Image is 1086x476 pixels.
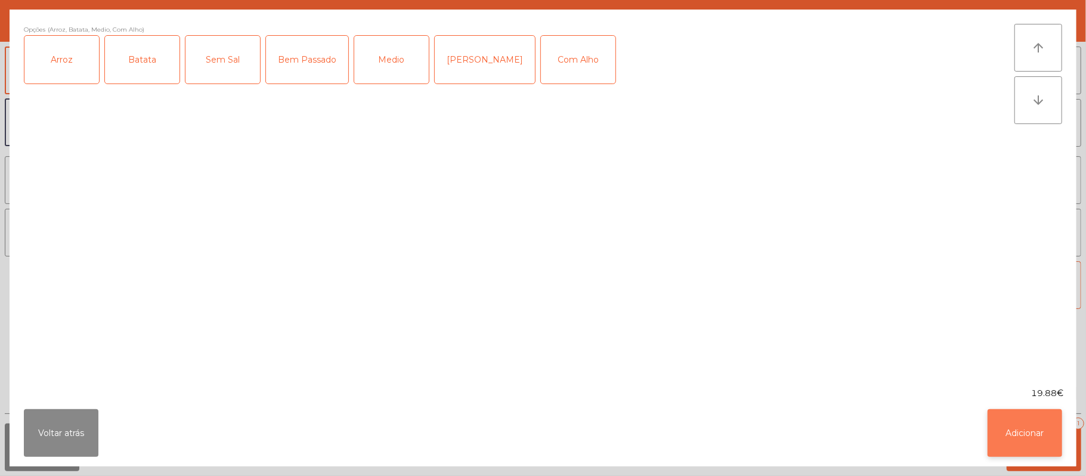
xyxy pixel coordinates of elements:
span: (Arroz, Batata, Medio, Com Alho) [48,24,144,35]
span: Opções [24,24,45,35]
div: Batata [105,36,180,84]
button: Voltar atrás [24,409,98,457]
i: arrow_downward [1031,93,1045,107]
div: 19.88€ [10,387,1076,400]
div: [PERSON_NAME] [435,36,535,84]
div: Sem Sal [185,36,260,84]
button: arrow_upward [1014,24,1062,72]
div: Medio [354,36,429,84]
div: Com Alho [541,36,615,84]
div: Arroz [24,36,99,84]
i: arrow_upward [1031,41,1045,55]
div: Bem Passado [266,36,348,84]
button: Adicionar [988,409,1062,457]
button: arrow_downward [1014,76,1062,124]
